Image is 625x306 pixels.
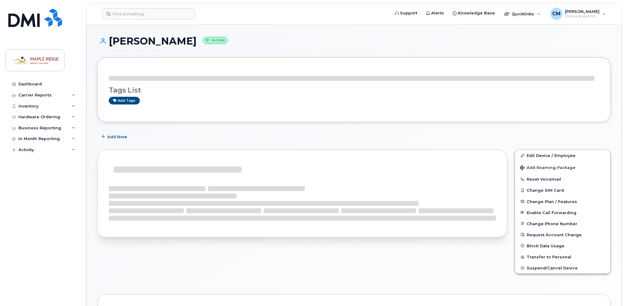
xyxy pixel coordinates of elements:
button: Add Roaming Package [515,161,610,174]
h1: [PERSON_NAME] [97,36,611,46]
a: Add tags [109,97,140,104]
span: Enable Call Forwarding [527,210,576,215]
button: Enable Call Forwarding [515,207,610,218]
span: Add Note [107,134,127,140]
span: Change Plan / Features [527,199,577,204]
small: Active [203,37,228,44]
h3: Tags List [109,86,599,94]
button: Change Phone Number [515,218,610,229]
span: Suspend/Cancel Device [527,266,578,270]
button: Change Plan / Features [515,196,610,207]
button: Block Data Usage [515,240,610,251]
a: Edit Device / Employee [515,150,610,161]
span: Add Roaming Package [520,165,576,171]
button: Add Note [97,131,132,142]
button: Change SIM Card [515,185,610,196]
button: Suspend/Cancel Device [515,262,610,273]
button: Transfer to Personal [515,251,610,262]
button: Request Account Change [515,229,610,240]
button: Reset Voicemail [515,174,610,185]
